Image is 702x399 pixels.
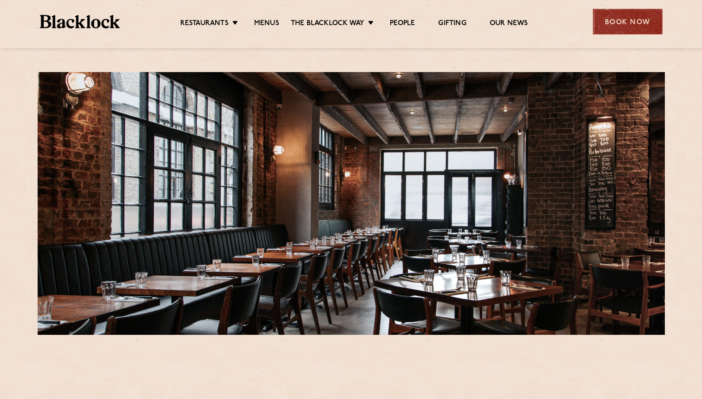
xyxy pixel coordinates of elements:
[438,19,466,29] a: Gifting
[180,19,229,29] a: Restaurants
[291,19,364,29] a: The Blacklock Way
[390,19,415,29] a: People
[593,9,663,34] div: Book Now
[490,19,528,29] a: Our News
[254,19,279,29] a: Menus
[40,15,120,28] img: BL_Textured_Logo-footer-cropped.svg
